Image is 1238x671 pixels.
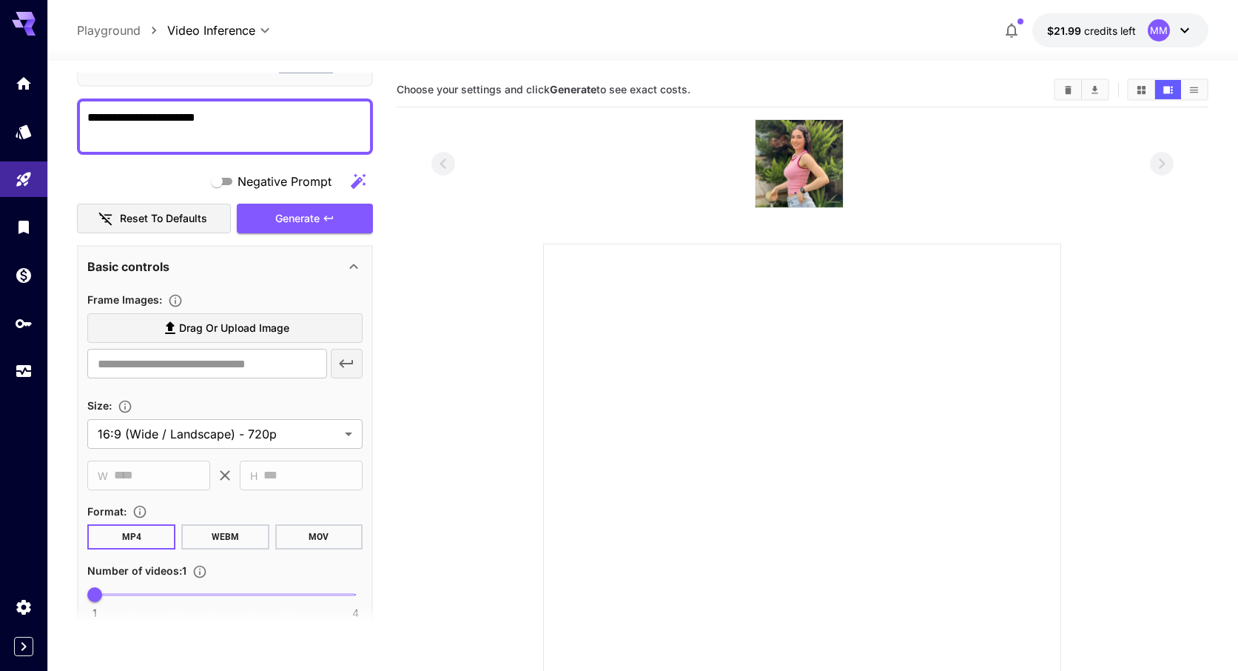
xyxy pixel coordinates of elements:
nav: breadcrumb [77,21,167,39]
div: Usage [15,362,33,381]
div: Wallet [15,266,33,284]
div: Library [15,218,33,236]
span: Generate [275,210,320,228]
span: H [250,467,258,484]
span: credits left [1084,24,1136,37]
button: Adjust the dimensions of the generated image by specifying its width and height in pixels, or sel... [112,399,138,414]
a: Playground [77,21,141,39]
span: Video Inference [167,21,255,39]
div: Models [15,122,33,141]
img: sJeFUgAAAAZJREFUAwDxsDHAEN8hvgAAAABJRU5ErkJggg== [756,120,843,207]
button: Show media in grid view [1128,80,1154,99]
div: Basic controls [87,249,363,284]
span: Format : [87,505,127,518]
span: Size : [87,399,112,412]
div: Home [15,74,33,93]
button: Upload frame images. [162,293,189,308]
span: Drag or upload image [179,319,289,338]
button: MP4 [87,524,175,550]
button: MOV [275,524,363,550]
span: $21.99 [1047,24,1084,37]
button: Specify how many videos to generate in a single request. Each video generation will be charged se... [186,564,213,579]
span: Number of videos : 1 [87,564,186,577]
div: Show media in grid viewShow media in video viewShow media in list view [1127,79,1208,101]
div: $21.9884 [1047,23,1136,39]
p: Basic controls [87,258,169,276]
span: Negative Prompt [238,173,332,190]
span: Frame Images : [87,293,162,306]
button: Clear All [1055,80,1081,99]
div: Clear AllDownload All [1054,79,1109,101]
button: Expand sidebar [14,637,33,656]
button: WEBM [181,524,269,550]
label: Drag or upload image [87,313,363,344]
button: Generate [237,204,373,234]
button: Download All [1082,80,1108,99]
span: W [98,467,108,484]
button: Choose the file format for the output video. [127,504,153,519]
button: Show media in video view [1155,80,1181,99]
div: Settings [15,598,33,616]
button: Reset to defaults [77,204,231,234]
span: Choose your settings and click to see exact costs. [397,83,690,96]
div: MM [1148,19,1170,41]
div: API Keys [15,314,33,333]
div: Playground [15,170,33,189]
b: Generate [550,83,596,96]
button: $21.9884MM [1032,13,1208,47]
button: Show media in list view [1181,80,1207,99]
span: 16:9 (Wide / Landscape) - 720p [98,425,339,443]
